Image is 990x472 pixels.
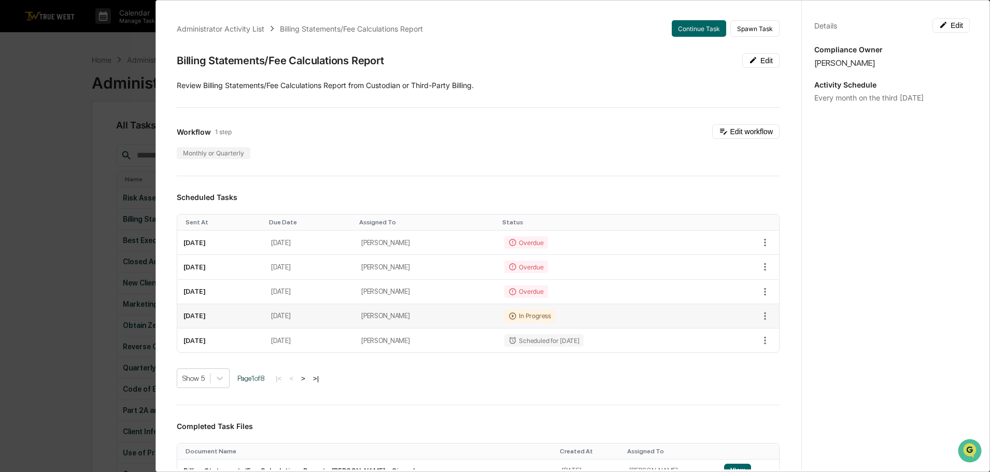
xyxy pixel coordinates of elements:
p: Compliance Owner [814,45,970,54]
div: Billing Statements/Fee Calculations Report [177,54,384,67]
button: Spawn Task [730,20,780,37]
td: [PERSON_NAME] [355,304,498,328]
button: Edit [932,18,970,33]
span: Page 1 of 8 [237,374,265,382]
span: Preclearance [21,131,67,141]
td: [DATE] [265,280,355,304]
div: Toggle SortBy [269,219,351,226]
div: 🗄️ [75,132,83,140]
div: Toggle SortBy [186,448,551,455]
div: Details [814,21,837,30]
div: Overdue [504,285,547,298]
td: [PERSON_NAME] [355,231,498,255]
button: |< [273,374,285,383]
button: < [286,374,296,383]
td: [DATE] [265,231,355,255]
span: Attestations [86,131,129,141]
button: Continue Task [672,20,726,37]
td: [DATE] [177,304,265,328]
span: 1 step [215,128,232,136]
div: Toggle SortBy [359,219,494,226]
div: Start new chat [35,79,170,90]
div: Monthly or Quarterly [177,147,250,159]
div: Toggle SortBy [560,448,619,455]
div: Administrator Activity List [177,24,264,33]
a: 🗄️Attestations [71,126,133,145]
div: 🖐️ [10,132,19,140]
span: Pylon [103,176,125,183]
div: Scheduled for [DATE] [504,334,583,347]
button: Start new chat [176,82,189,95]
a: 🖐️Preclearance [6,126,71,145]
div: Toggle SortBy [726,448,775,455]
div: Overdue [504,236,547,249]
td: [DATE] [177,328,265,352]
p: Review Billing Statements/Fee Calculations Report from Custodian or Third-Party Billing. [177,80,780,91]
h3: Scheduled Tasks [177,193,780,202]
div: Every month on the third [DATE] [814,93,970,102]
div: Overdue [504,261,547,273]
td: [DATE] [265,255,355,279]
td: [DATE] [177,255,265,279]
div: Toggle SortBy [627,448,714,455]
a: Powered byPylon [73,175,125,183]
div: We're available if you need us! [35,90,131,98]
td: [DATE] [177,231,265,255]
button: Edit [742,53,780,68]
button: >| [310,374,322,383]
p: Activity Schedule [814,80,970,89]
button: > [298,374,308,383]
input: Clear [27,47,171,58]
p: How can we help? [10,22,189,38]
td: [PERSON_NAME] [355,255,498,279]
td: [PERSON_NAME] [355,280,498,304]
button: Edit workflow [712,124,780,139]
td: [PERSON_NAME] [355,328,498,352]
td: [DATE] [265,328,355,352]
span: Workflow [177,127,211,136]
td: [DATE] [177,280,265,304]
div: [PERSON_NAME] [814,58,970,68]
td: [DATE] [265,304,355,328]
a: 🔎Data Lookup [6,146,69,165]
h3: Completed Task Files [177,422,780,431]
div: Toggle SortBy [502,219,709,226]
div: Billing Statements/Fee Calculations Report [280,24,423,33]
div: Toggle SortBy [186,219,261,226]
img: 1746055101610-c473b297-6a78-478c-a979-82029cc54cd1 [10,79,29,98]
div: In Progress [504,310,555,322]
span: Data Lookup [21,150,65,161]
iframe: Open customer support [957,438,985,466]
div: 🔎 [10,151,19,160]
